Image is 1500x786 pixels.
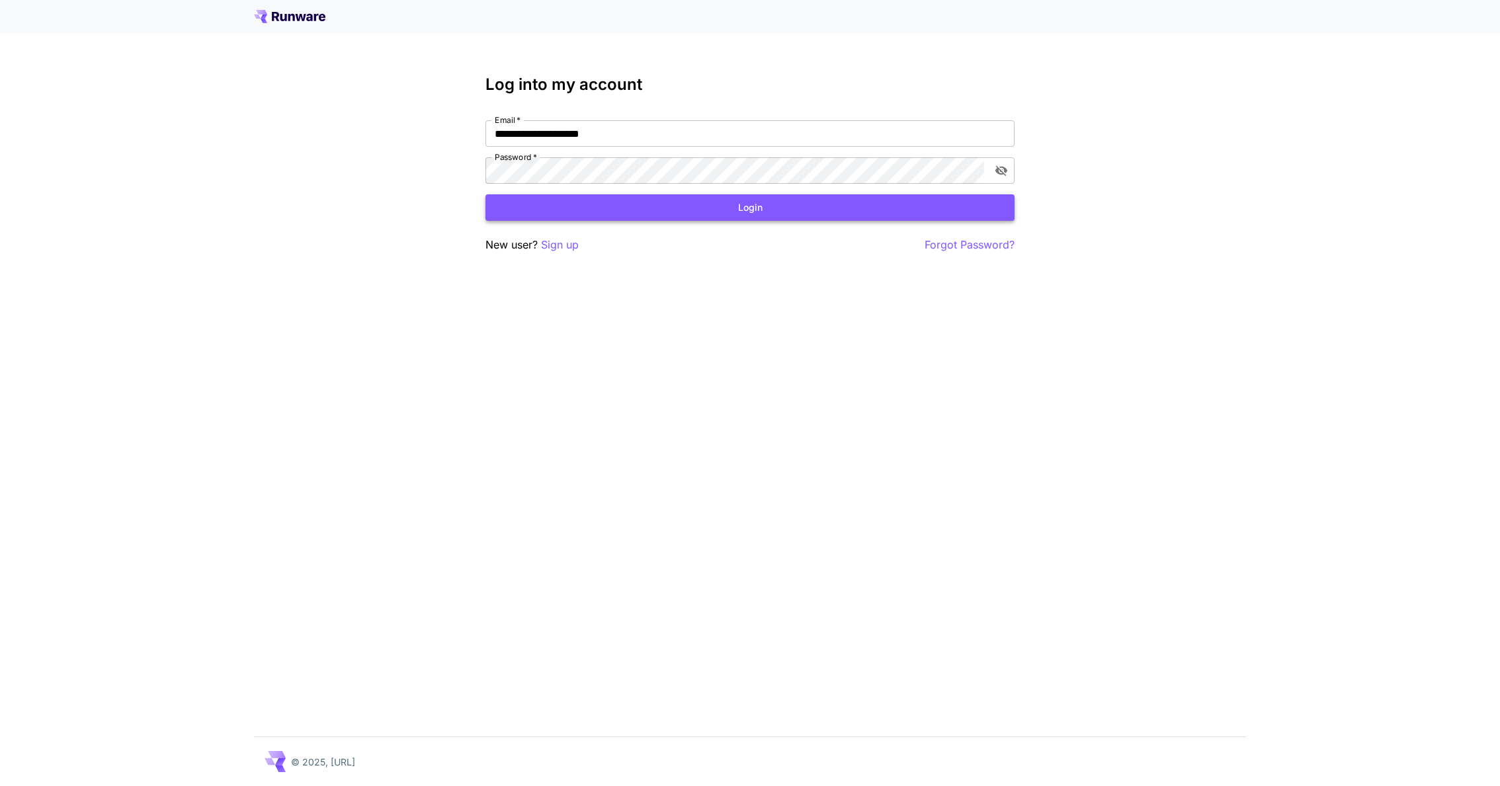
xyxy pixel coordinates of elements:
label: Password [495,151,537,163]
p: New user? [485,237,579,253]
button: toggle password visibility [989,159,1013,182]
button: Sign up [541,237,579,253]
p: © 2025, [URL] [291,755,355,769]
button: Forgot Password? [925,237,1015,253]
button: Login [485,194,1015,221]
h3: Log into my account [485,75,1015,94]
label: Email [495,114,521,126]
